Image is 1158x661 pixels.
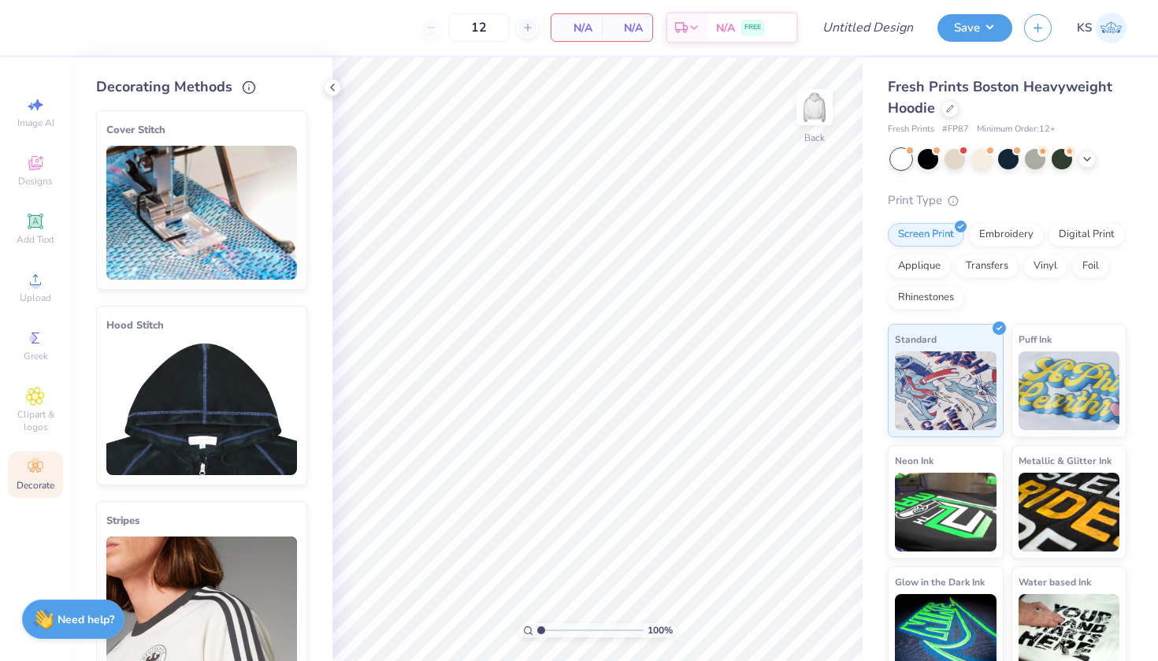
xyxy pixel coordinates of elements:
[804,131,825,145] div: Back
[1096,13,1126,43] img: Kate Salamone
[561,20,592,36] span: N/A
[18,175,53,188] span: Designs
[888,286,964,310] div: Rhinestones
[937,14,1012,42] button: Save
[1019,452,1112,469] span: Metallic & Glitter Ink
[888,254,951,278] div: Applique
[810,12,926,43] input: Untitled Design
[17,479,54,492] span: Decorate
[24,350,48,362] span: Greek
[106,316,297,335] div: Hood Stitch
[888,77,1112,117] span: Fresh Prints Boston Heavyweight Hoodie
[1077,13,1126,43] a: KS
[1049,223,1125,247] div: Digital Print
[106,146,297,280] img: Cover Stitch
[799,91,830,123] img: Back
[895,473,997,551] img: Neon Ink
[895,452,933,469] span: Neon Ink
[895,574,985,590] span: Glow in the Dark Ink
[1077,19,1092,37] span: KS
[17,117,54,129] span: Image AI
[106,121,297,139] div: Cover Stitch
[106,341,297,475] img: Hood Stitch
[895,351,997,430] img: Standard
[448,13,510,42] input: – –
[1019,574,1091,590] span: Water based Ink
[1019,351,1120,430] img: Puff Ink
[1019,331,1052,347] span: Puff Ink
[648,623,673,637] span: 100 %
[1072,254,1109,278] div: Foil
[106,511,297,530] div: Stripes
[888,191,1126,210] div: Print Type
[17,233,54,246] span: Add Text
[1019,473,1120,551] img: Metallic & Glitter Ink
[956,254,1019,278] div: Transfers
[744,22,761,33] span: FREE
[8,408,63,433] span: Clipart & logos
[977,123,1056,136] span: Minimum Order: 12 +
[716,20,735,36] span: N/A
[888,123,934,136] span: Fresh Prints
[58,612,114,627] strong: Need help?
[969,223,1044,247] div: Embroidery
[20,292,51,304] span: Upload
[895,331,937,347] span: Standard
[96,76,307,98] div: Decorating Methods
[611,20,643,36] span: N/A
[1023,254,1067,278] div: Vinyl
[942,123,969,136] span: # FP87
[888,223,964,247] div: Screen Print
